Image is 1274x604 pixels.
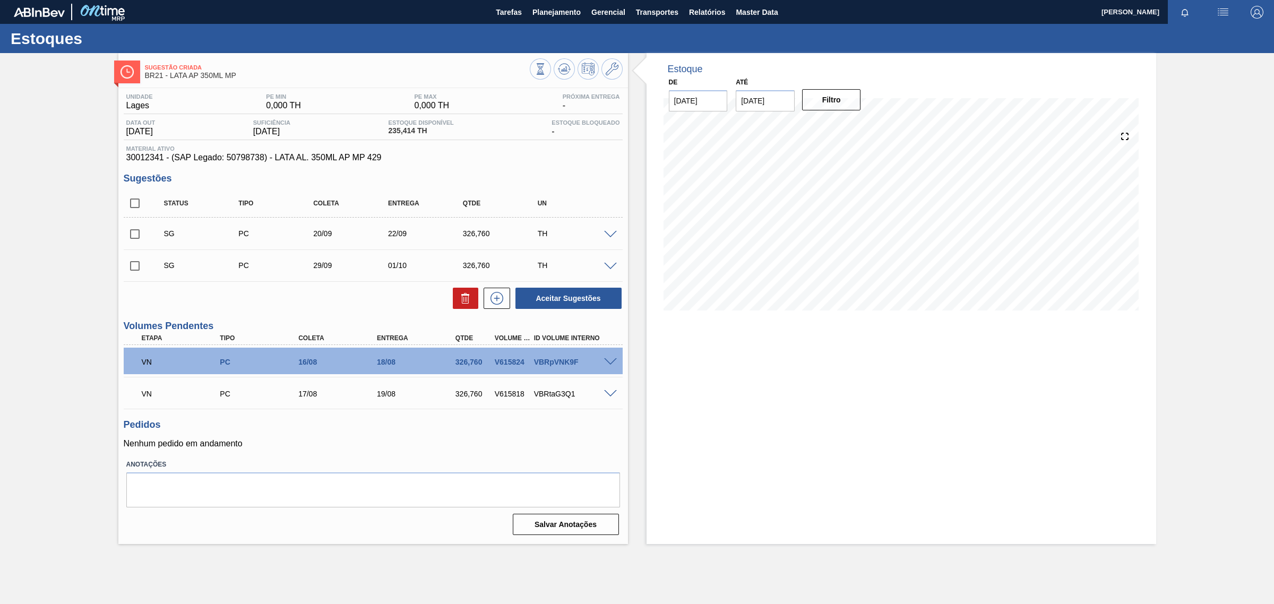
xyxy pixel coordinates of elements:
[124,419,623,430] h3: Pedidos
[385,229,470,238] div: 22/09/2025
[535,200,620,207] div: UN
[217,390,306,398] div: Pedido de Compra
[385,200,470,207] div: Entrega
[492,390,534,398] div: V615818
[515,288,622,309] button: Aceitar Sugestões
[126,457,620,472] label: Anotações
[139,334,228,342] div: Etapa
[217,358,306,366] div: Pedido de Compra
[496,6,522,19] span: Tarefas
[578,58,599,80] button: Programar Estoque
[124,439,623,448] p: Nenhum pedido em andamento
[1168,5,1202,20] button: Notificações
[139,382,228,405] div: Volume de Negociação
[266,101,301,110] span: 0,000 TH
[636,6,678,19] span: Transportes
[492,334,534,342] div: Volume Portal
[161,200,246,207] div: Status
[126,145,620,152] span: Material ativo
[453,334,495,342] div: Qtde
[389,119,454,126] span: Estoque Disponível
[560,93,623,110] div: -
[161,261,246,270] div: Sugestão Criada
[236,200,321,207] div: Tipo
[531,390,621,398] div: VBRtaG3Q1
[385,261,470,270] div: 01/10/2025
[236,261,321,270] div: Pedido de Compra
[689,6,725,19] span: Relatórios
[126,93,153,100] span: Unidade
[591,6,625,19] span: Gerencial
[266,93,301,100] span: PE MIN
[126,127,156,136] span: [DATE]
[139,350,228,374] div: Volume de Negociação
[124,173,623,184] h3: Sugestões
[124,321,623,332] h3: Volumes Pendentes
[736,6,778,19] span: Master Data
[253,127,290,136] span: [DATE]
[460,200,545,207] div: Qtde
[513,514,619,535] button: Salvar Anotações
[535,229,620,238] div: TH
[736,90,795,111] input: dd/mm/yyyy
[296,358,385,366] div: 16/08/2025
[601,58,623,80] button: Ir ao Master Data / Geral
[126,101,153,110] span: Lages
[460,229,545,238] div: 326,760
[510,287,623,310] div: Aceitar Sugestões
[142,390,226,398] p: VN
[531,334,621,342] div: Id Volume Interno
[145,72,530,80] span: BR21 - LATA AP 350ML MP
[296,390,385,398] div: 17/08/2025
[374,334,463,342] div: Entrega
[296,334,385,342] div: Coleta
[311,261,395,270] div: 29/09/2025
[142,358,226,366] p: VN
[563,93,620,100] span: Próxima Entrega
[374,390,463,398] div: 19/08/2025
[236,229,321,238] div: Pedido de Compra
[478,288,510,309] div: Nova sugestão
[1251,6,1263,19] img: Logout
[532,6,581,19] span: Planejamento
[126,119,156,126] span: Data out
[736,79,748,86] label: Até
[669,90,728,111] input: dd/mm/yyyy
[668,64,703,75] div: Estoque
[802,89,861,110] button: Filtro
[447,288,478,309] div: Excluir Sugestões
[389,127,454,135] span: 235,414 TH
[552,119,619,126] span: Estoque Bloqueado
[145,64,530,71] span: Sugestão Criada
[311,200,395,207] div: Coleta
[531,358,621,366] div: VBRpVNK9F
[311,229,395,238] div: 20/09/2025
[14,7,65,17] img: TNhmsLtSVTkK8tSr43FrP2fwEKptu5GPRR3wAAAABJRU5ErkJggg==
[453,390,495,398] div: 326,760
[669,79,678,86] label: De
[415,101,450,110] span: 0,000 TH
[415,93,450,100] span: PE MAX
[374,358,463,366] div: 18/08/2025
[1217,6,1229,19] img: userActions
[11,32,199,45] h1: Estoques
[549,119,622,136] div: -
[217,334,306,342] div: Tipo
[126,153,620,162] span: 30012341 - (SAP Legado: 50798738) - LATA AL. 350ML AP MP 429
[253,119,290,126] span: Suficiência
[492,358,534,366] div: V615824
[535,261,620,270] div: TH
[554,58,575,80] button: Atualizar Gráfico
[453,358,495,366] div: 326,760
[161,229,246,238] div: Sugestão Criada
[120,65,134,79] img: Ícone
[530,58,551,80] button: Visão Geral dos Estoques
[460,261,545,270] div: 326,760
